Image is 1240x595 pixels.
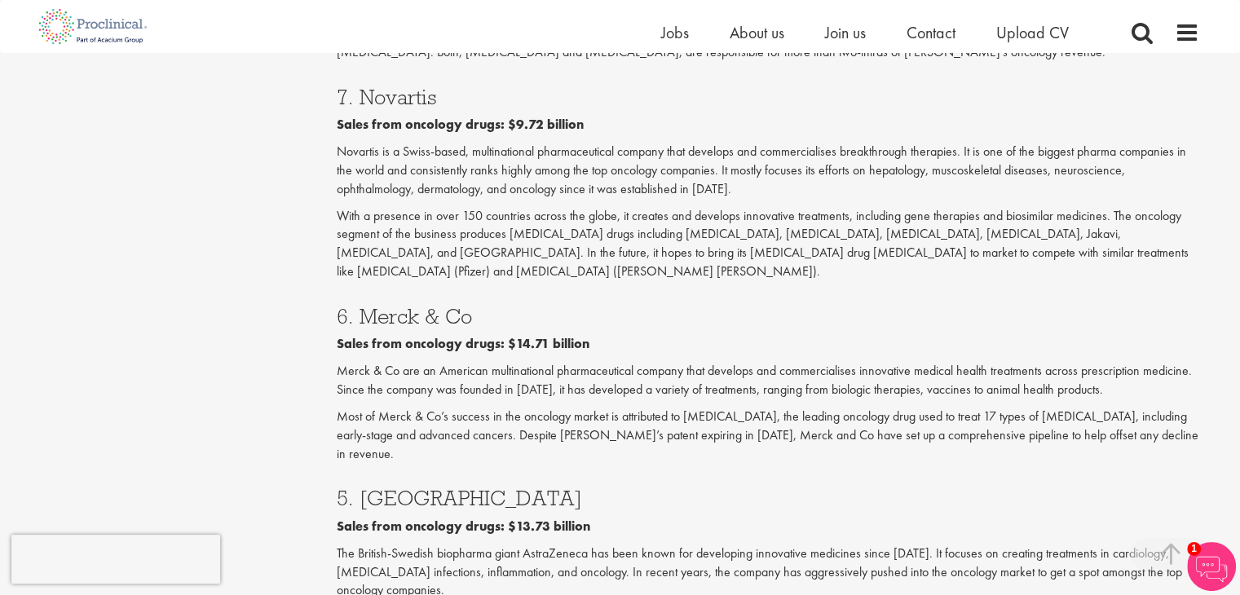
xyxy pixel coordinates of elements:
[337,306,1199,327] h3: 6. Merck & Co
[337,362,1199,399] p: Merck & Co are an American multinational pharmaceutical company that develops and commercialises ...
[907,22,955,43] a: Contact
[996,22,1069,43] a: Upload CV
[337,487,1199,509] h3: 5. [GEOGRAPHIC_DATA]
[337,86,1199,108] h3: 7. Novartis
[1187,542,1201,556] span: 1
[11,535,220,584] iframe: reCAPTCHA
[337,335,589,352] b: Sales from oncology drugs: $14.71 billion
[825,22,866,43] a: Join us
[730,22,784,43] a: About us
[337,143,1199,199] p: Novartis is a Swiss-based, multinational pharmaceutical company that develops and commercialises ...
[337,116,584,133] b: Sales from oncology drugs: $9.72 billion
[337,207,1199,281] p: With a presence in over 150 countries across the globe, it creates and develops innovative treatm...
[337,408,1199,464] p: Most of Merck & Co’s success in the oncology market is attributed to [MEDICAL_DATA], the leading ...
[1187,542,1236,591] img: Chatbot
[337,518,590,535] b: Sales from oncology drugs: $13.73 billion
[661,22,689,43] a: Jobs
